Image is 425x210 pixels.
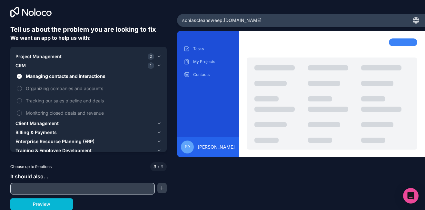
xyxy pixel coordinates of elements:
[15,61,162,70] button: CRM1
[17,98,22,103] button: Tracking our sales pipeline and deals
[26,110,160,116] span: Monitoring closed deals and revenue
[26,97,160,104] span: Tracking our sales pipeline and deals
[182,44,234,131] div: scrollable content
[17,86,22,91] button: Organizing companies and accounts
[15,147,92,154] span: Training & Employee Development
[403,188,419,204] div: Open Intercom Messenger
[17,74,22,79] button: Managing contacts and interactions
[15,138,94,145] span: Enterprise Resource Planning (ERP)
[17,110,22,116] button: Monitoring closed deals and revenue
[10,198,73,210] button: Preview
[15,129,57,136] span: Billing & Payments
[158,164,159,169] span: /
[26,85,160,92] span: Organizing companies and accounts
[156,163,163,170] span: 9
[10,25,167,34] h6: Tell us about the problem you are looking to fix
[15,146,162,155] button: Training & Employee Development
[193,59,232,64] p: My Projects
[148,53,154,60] span: 2
[198,144,235,150] span: [PERSON_NAME]
[193,72,232,77] p: Contacts
[15,128,162,137] button: Billing & Payments
[182,17,262,24] span: soniascleansweep .[DOMAIN_NAME]
[10,35,91,41] span: We want an app to help us with:
[15,119,162,128] button: Client Management
[193,46,232,51] p: Tasks
[185,144,190,150] span: PR
[15,120,59,127] span: Client Management
[26,73,160,79] span: Managing contacts and interactions
[15,137,162,146] button: Enterprise Resource Planning (ERP)
[15,52,162,61] button: Project Management2
[15,70,162,119] div: CRM1
[15,53,62,60] span: Project Management
[153,163,156,170] span: 3
[10,164,52,170] span: Choose up to 9 options
[15,62,26,69] span: CRM
[10,173,48,180] span: It should also...
[148,62,154,69] span: 1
